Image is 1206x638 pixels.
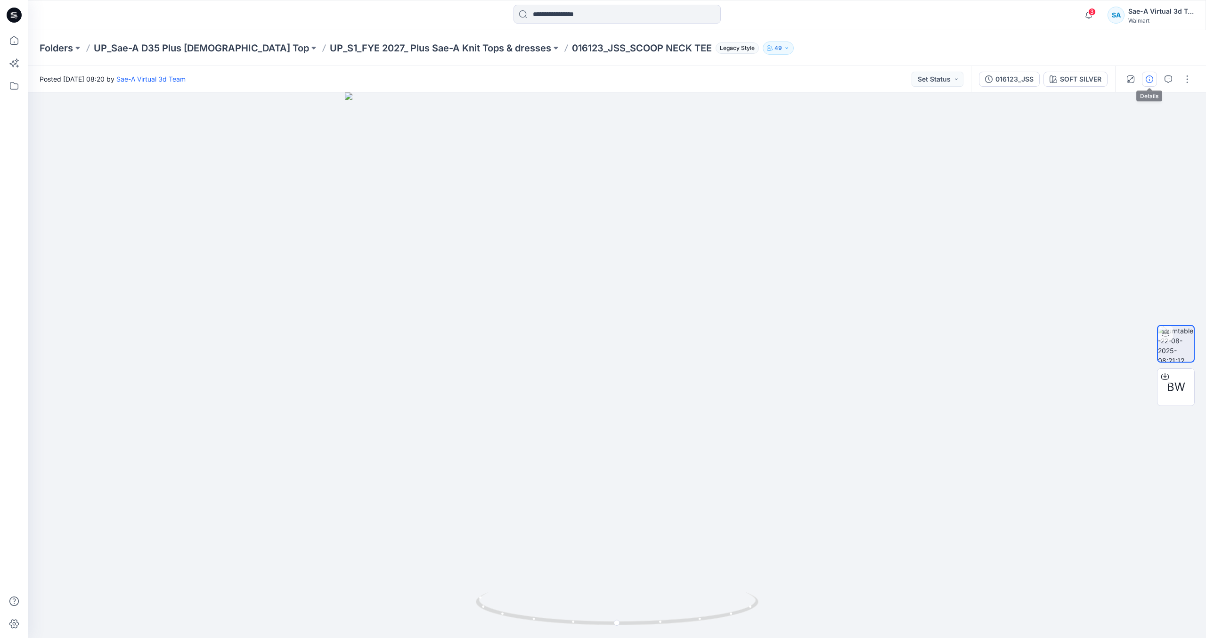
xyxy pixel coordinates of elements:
button: Details [1142,72,1157,87]
div: Walmart [1128,17,1194,24]
span: BW [1167,379,1185,396]
p: 016123_JSS_SCOOP NECK TEE [572,41,712,55]
span: 3 [1088,8,1096,16]
p: 49 [774,43,782,53]
button: Legacy Style [712,41,759,55]
div: 016123_JSS [995,74,1034,84]
div: Sae-A Virtual 3d Team [1128,6,1194,17]
img: turntable-22-08-2025-08:21:12 [1158,326,1194,362]
div: SOFT SILVER [1060,74,1101,84]
span: Legacy Style [716,42,759,54]
div: SA [1108,7,1125,24]
a: UP_Sae-A D35 Plus [DEMOGRAPHIC_DATA] Top [94,41,309,55]
a: Folders [40,41,73,55]
button: 016123_JSS [979,72,1040,87]
button: SOFT SILVER [1043,72,1108,87]
button: 49 [763,41,794,55]
span: Posted [DATE] 08:20 by [40,74,186,84]
a: UP_S1_FYE 2027_ Plus Sae-A Knit Tops & dresses [330,41,551,55]
a: Sae-A Virtual 3d Team [116,75,186,83]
